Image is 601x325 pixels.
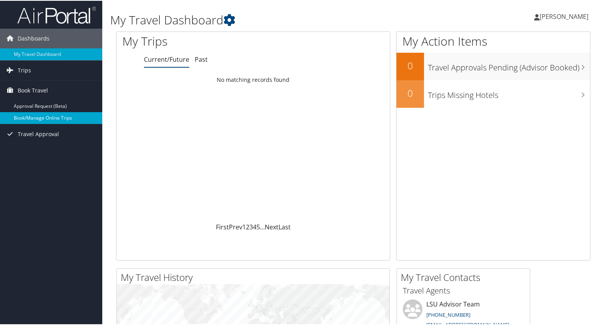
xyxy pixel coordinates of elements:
[426,310,470,318] a: [PHONE_NUMBER]
[396,79,590,107] a: 0Trips Missing Hotels
[144,54,189,63] a: Current/Future
[403,284,524,295] h3: Travel Agents
[540,11,588,20] span: [PERSON_NAME]
[260,222,265,231] span: …
[534,4,596,28] a: [PERSON_NAME]
[396,58,424,72] h2: 0
[401,270,530,283] h2: My Travel Contacts
[428,85,590,100] h3: Trips Missing Hotels
[18,60,31,79] span: Trips
[18,80,48,100] span: Book Travel
[110,11,434,28] h1: My Travel Dashboard
[396,86,424,99] h2: 0
[256,222,260,231] a: 5
[396,52,590,79] a: 0Travel Approvals Pending (Advisor Booked)
[253,222,256,231] a: 4
[122,32,270,49] h1: My Trips
[396,32,590,49] h1: My Action Items
[278,222,291,231] a: Last
[116,72,390,86] td: No matching records found
[428,57,590,72] h3: Travel Approvals Pending (Advisor Booked)
[121,270,389,283] h2: My Travel History
[242,222,246,231] a: 1
[195,54,208,63] a: Past
[265,222,278,231] a: Next
[229,222,242,231] a: Prev
[246,222,249,231] a: 2
[249,222,253,231] a: 3
[18,124,59,143] span: Travel Approval
[18,28,50,48] span: Dashboards
[216,222,229,231] a: First
[17,5,96,24] img: airportal-logo.png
